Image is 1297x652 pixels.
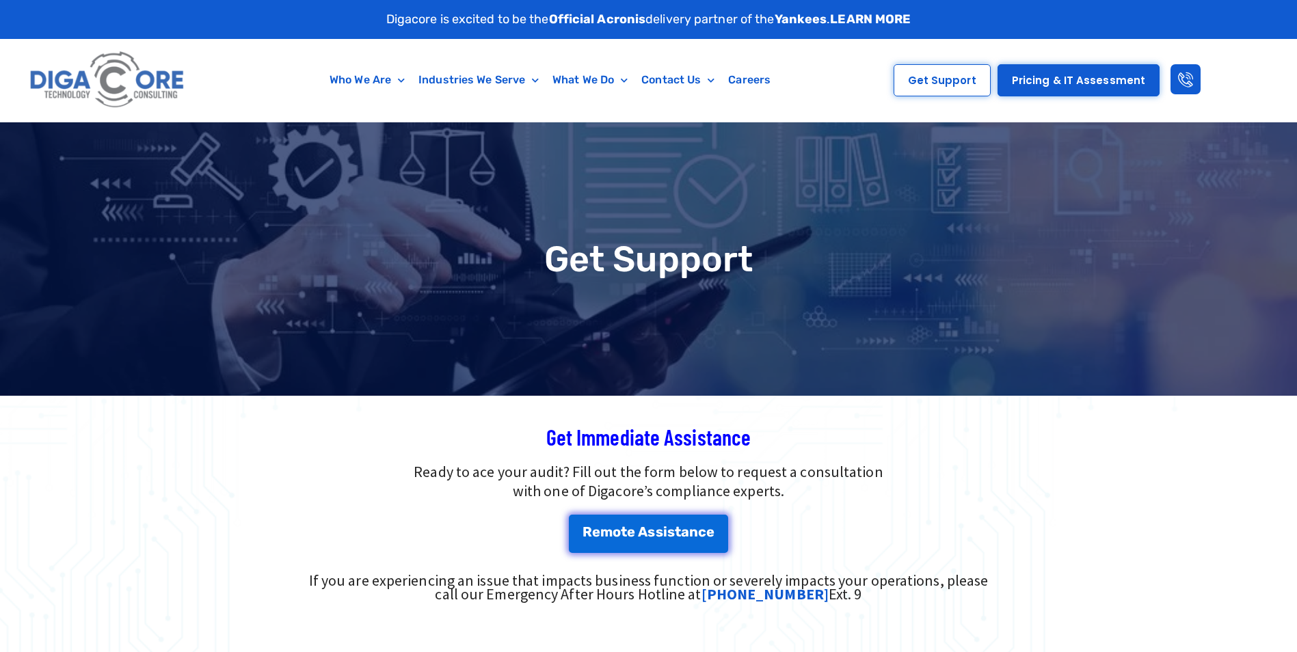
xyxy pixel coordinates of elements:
[592,525,600,539] span: e
[998,64,1160,96] a: Pricing & IT Assessment
[1012,75,1145,85] span: Pricing & IT Assessment
[656,525,663,539] span: s
[546,64,634,96] a: What We Do
[621,525,627,539] span: t
[634,64,721,96] a: Contact Us
[908,75,976,85] span: Get Support
[638,525,647,539] span: A
[613,525,621,539] span: o
[549,12,646,27] strong: Official Acronis
[681,525,689,539] span: a
[675,525,681,539] span: t
[706,525,714,539] span: e
[830,12,911,27] a: LEARN MORE
[299,573,999,601] div: If you are experiencing an issue that impacts business function or severely impacts your operatio...
[627,525,635,539] span: e
[698,525,706,539] span: c
[775,12,827,27] strong: Yankees
[663,525,667,539] span: i
[600,525,613,539] span: m
[583,525,592,539] span: R
[255,64,845,96] nav: Menu
[701,584,829,603] a: [PHONE_NUMBER]
[667,525,675,539] span: s
[894,64,991,96] a: Get Support
[721,64,777,96] a: Careers
[689,525,698,539] span: n
[546,424,751,450] span: Get Immediate Assistance
[647,525,655,539] span: s
[412,64,546,96] a: Industries We Serve
[323,64,412,96] a: Who We Are
[26,46,189,115] img: Digacore logo 1
[211,462,1086,502] p: Ready to ace your audit? Fill out the form below to request a consultation with one of Digacore’s...
[7,241,1290,277] h1: Get Support
[569,515,729,553] a: Remote Assistance
[386,10,911,29] p: Digacore is excited to be the delivery partner of the .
